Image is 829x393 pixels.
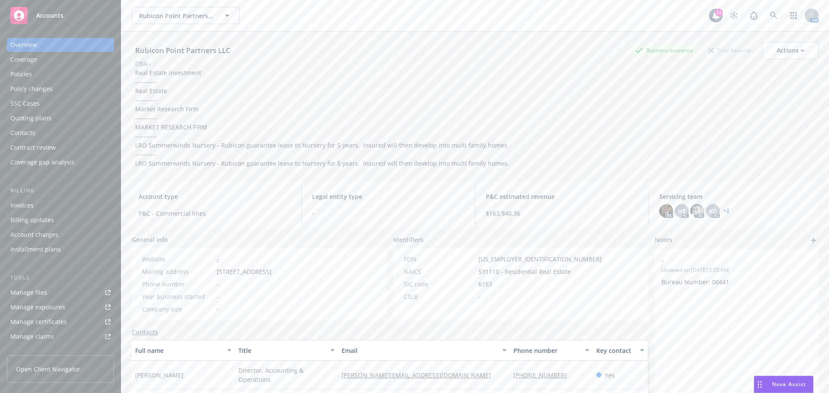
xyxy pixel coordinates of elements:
div: Manage exposures [10,300,65,314]
div: Company size [142,305,213,314]
a: Overview [7,38,114,52]
span: Real Estate Investment ---------- Real Estate ---------- Market Research Firm ---------- MARKET R... [135,69,509,167]
div: Website [142,255,213,264]
button: Actions [763,42,819,59]
div: Policy changes [10,82,53,96]
a: [PHONE_NUMBER] [513,371,574,379]
div: CSLB [404,292,475,301]
div: Rubicon Point Partners LLC [132,45,234,56]
span: 531110 - Residential Real Estate [478,267,571,276]
a: Stop snowing [725,7,743,24]
div: Overview [10,38,37,52]
span: Account type [139,192,291,201]
a: Quoting plans [7,111,114,125]
div: Actions [777,42,804,59]
a: [PERSON_NAME][EMAIL_ADDRESS][DOMAIN_NAME] [342,371,498,379]
span: - [217,305,219,314]
span: KD [709,207,717,216]
a: Manage exposures [7,300,114,314]
div: Manage BORs [10,344,51,358]
div: FEIN [404,255,475,264]
span: P&C estimated revenue [486,192,638,201]
span: Legal entity type [312,192,465,201]
a: Manage claims [7,330,114,343]
div: Business Insurance [631,45,697,56]
a: Manage certificates [7,315,114,329]
span: - [217,280,219,289]
div: Manage certificates [10,315,67,329]
div: DBA: - [135,59,151,68]
a: add [808,235,819,245]
div: Key contact [596,346,635,355]
div: Title [238,346,325,355]
span: Accounts [36,12,63,19]
button: Title [235,340,338,361]
button: Email [338,340,510,361]
a: Manage files [7,286,114,299]
a: Invoices [7,198,114,212]
a: Policies [7,67,114,81]
div: Total Rewards [704,45,756,56]
div: Phone number [142,280,213,289]
div: Manage files [10,286,47,299]
a: SSC Cases [7,97,114,110]
a: Account charges [7,228,114,242]
div: Drag to move [754,376,765,393]
button: Phone number [510,340,592,361]
a: Coverage [7,53,114,66]
span: Identifiers [393,235,424,244]
div: SSC Cases [10,97,40,110]
span: P&C - Commercial lines [139,209,291,218]
span: Notes [655,235,672,245]
div: Quoting plans [10,111,51,125]
a: Contract review [7,141,114,154]
div: Full name [135,346,222,355]
div: Tools [7,274,114,282]
a: Accounts [7,3,114,28]
span: HS [678,207,686,216]
a: Search [765,7,782,24]
span: Rubicon Point Partners LLC [139,11,214,20]
div: Year business started [142,292,213,301]
a: Report a Bug [745,7,763,24]
img: photo [690,204,704,218]
div: Manage claims [10,330,54,343]
span: - [661,256,789,265]
div: Billing [7,186,114,195]
span: Servicing team [659,192,812,201]
button: Key contact [593,340,648,361]
a: Coverage gap analysis [7,155,114,169]
span: 6153 [478,280,492,289]
span: [PERSON_NAME] [135,371,184,380]
span: Yes [605,371,615,380]
span: Open Client Navigator [16,365,80,374]
span: - [312,209,465,218]
div: Contract review [10,141,56,154]
div: Coverage gap analysis [10,155,75,169]
a: Policy changes [7,82,114,96]
a: Billing updates [7,213,114,227]
div: Account charges [10,228,58,242]
span: - [478,292,481,301]
span: General info [132,235,168,244]
button: Nova Assist [754,376,813,393]
div: NAICS [404,267,475,276]
a: +2 [723,208,729,214]
span: [STREET_ADDRESS] [217,267,272,276]
img: photo [659,204,673,218]
a: Switch app [785,7,802,24]
div: Mailing address [142,267,213,276]
span: Updated on [DATE] 6:55 AM [661,266,812,274]
div: Installment plans [10,242,61,256]
span: Nova Assist [772,380,806,388]
a: Contacts [132,327,158,336]
a: Installment plans [7,242,114,256]
button: Rubicon Point Partners LLC [132,7,240,24]
a: - [217,255,219,263]
div: SIC code [404,280,475,289]
span: - [217,292,219,301]
div: Invoices [10,198,34,212]
span: Bureau Number: 00441 [661,278,729,286]
span: $163,940.36 [486,209,638,218]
